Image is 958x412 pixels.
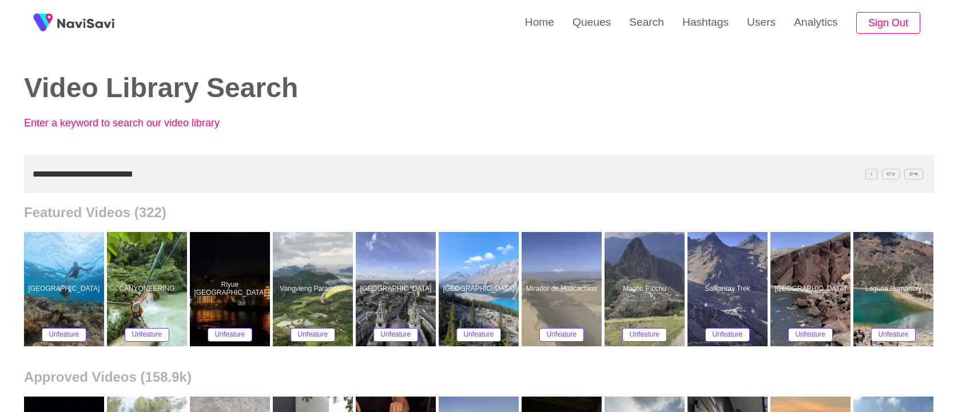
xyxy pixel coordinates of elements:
[605,232,687,346] a: Machu PicchuMachu PicchuUnfeature
[856,12,920,34] button: Sign Out
[439,232,522,346] a: [GEOGRAPHIC_DATA]Peyto LakeUnfeature
[107,232,190,346] a: CANYONEERINGCANYONEERINGUnfeature
[273,232,356,346] a: Vangvieng ParamotorVangvieng ParamotorUnfeature
[57,17,114,29] img: fireSpot
[705,328,750,342] button: Unfeature
[42,328,87,342] button: Unfeature
[24,73,462,103] h2: Video Library Search
[29,9,57,37] img: fireSpot
[24,369,934,385] h2: Approved Videos (158.9k)
[539,328,585,342] button: Unfeature
[853,232,936,346] a: Laguna HumantayLaguna HumantayUnfeature
[208,328,253,342] button: Unfeature
[24,205,934,221] h2: Featured Videos (322)
[904,169,923,179] span: C^K
[788,328,833,342] button: Unfeature
[456,328,502,342] button: Unfeature
[291,328,336,342] button: Unfeature
[190,232,273,346] a: Riyue [GEOGRAPHIC_DATA]Riyue Shuangta Cultural ParkUnfeature
[871,328,916,342] button: Unfeature
[882,169,900,179] span: C^J
[356,232,439,346] a: [GEOGRAPHIC_DATA]Catedral de San Pablo de LondresUnfeature
[865,169,877,179] span: /
[125,328,170,342] button: Unfeature
[622,328,667,342] button: Unfeature
[24,117,276,129] p: Enter a keyword to search our video library
[24,232,107,346] a: [GEOGRAPHIC_DATA]Panagsama BeachUnfeature
[373,328,419,342] button: Unfeature
[522,232,605,346] a: Mirador de HuacachinaMirador de HuacachinaUnfeature
[687,232,770,346] a: Salkantay TrekSalkantay TrekUnfeature
[770,232,853,346] a: [GEOGRAPHIC_DATA]Red BeachUnfeature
